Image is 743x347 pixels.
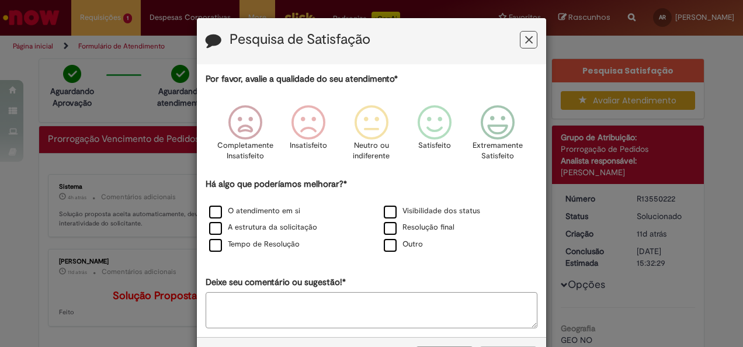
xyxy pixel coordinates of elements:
[206,73,398,85] label: Por favor, avalie a qualidade do seu atendimento*
[405,96,464,176] div: Satisfeito
[209,206,300,217] label: O atendimento em si
[209,222,317,233] label: A estrutura da solicitação
[206,276,346,289] label: Deixe seu comentário ou sugestão!*
[384,206,480,217] label: Visibilidade dos status
[279,96,338,176] div: Insatisfeito
[217,140,273,162] p: Completamente Insatisfeito
[418,140,451,151] p: Satisfeito
[206,178,537,254] div: Há algo que poderíamos melhorar?*
[230,32,370,47] label: Pesquisa de Satisfação
[468,96,527,176] div: Extremamente Satisfeito
[342,96,401,176] div: Neutro ou indiferente
[215,96,275,176] div: Completamente Insatisfeito
[384,239,423,250] label: Outro
[350,140,393,162] p: Neutro ou indiferente
[384,222,454,233] label: Resolução final
[473,140,523,162] p: Extremamente Satisfeito
[290,140,327,151] p: Insatisfeito
[209,239,300,250] label: Tempo de Resolução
